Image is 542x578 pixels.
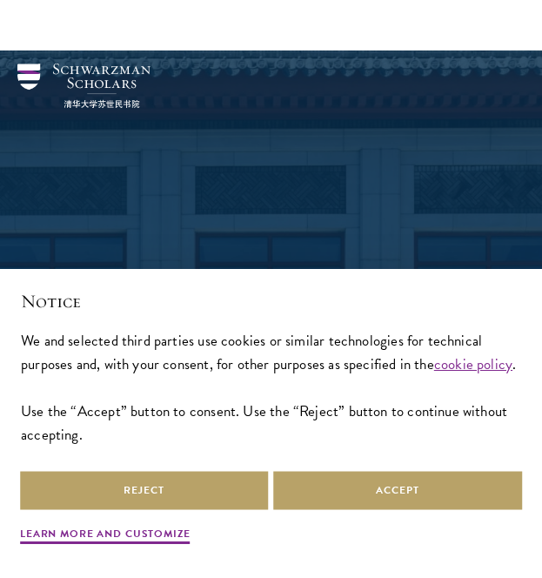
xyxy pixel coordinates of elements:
button: Learn more and customize [20,526,191,547]
a: cookie policy [434,353,512,375]
div: We and selected third parties use cookies or similar technologies for technical purposes and, wit... [21,329,521,447]
button: Reject [20,471,269,510]
button: Accept [274,471,523,510]
img: Schwarzman Scholars [17,64,151,108]
h2: Notice [21,290,521,314]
